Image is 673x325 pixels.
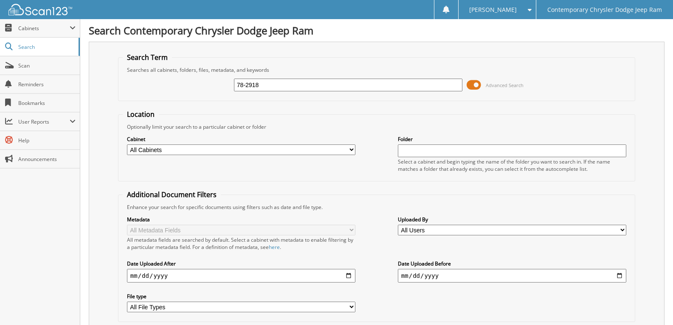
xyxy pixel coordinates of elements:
[486,82,524,88] span: Advanced Search
[89,23,665,37] h1: Search Contemporary Chrysler Dodge Jeep Ram
[631,284,673,325] iframe: Chat Widget
[398,216,626,223] label: Uploaded By
[269,243,280,251] a: here
[127,260,355,267] label: Date Uploaded After
[18,43,74,51] span: Search
[8,4,72,15] img: scan123-logo-white.svg
[398,158,626,172] div: Select a cabinet and begin typing the name of the folder you want to search in. If the name match...
[18,137,76,144] span: Help
[18,118,70,125] span: User Reports
[18,62,76,69] span: Scan
[18,25,70,32] span: Cabinets
[127,136,355,143] label: Cabinet
[123,66,631,73] div: Searches all cabinets, folders, files, metadata, and keywords
[123,123,631,130] div: Optionally limit your search to a particular cabinet or folder
[18,155,76,163] span: Announcements
[127,293,355,300] label: File type
[127,216,355,223] label: Metadata
[123,190,221,199] legend: Additional Document Filters
[547,7,662,12] span: Contemporary Chrysler Dodge Jeep Ram
[18,81,76,88] span: Reminders
[127,236,355,251] div: All metadata fields are searched by default. Select a cabinet with metadata to enable filtering b...
[18,99,76,107] span: Bookmarks
[127,269,355,283] input: start
[123,110,159,119] legend: Location
[123,203,631,211] div: Enhance your search for specific documents using filters such as date and file type.
[469,7,517,12] span: [PERSON_NAME]
[398,260,626,267] label: Date Uploaded Before
[398,136,626,143] label: Folder
[123,53,172,62] legend: Search Term
[398,269,626,283] input: end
